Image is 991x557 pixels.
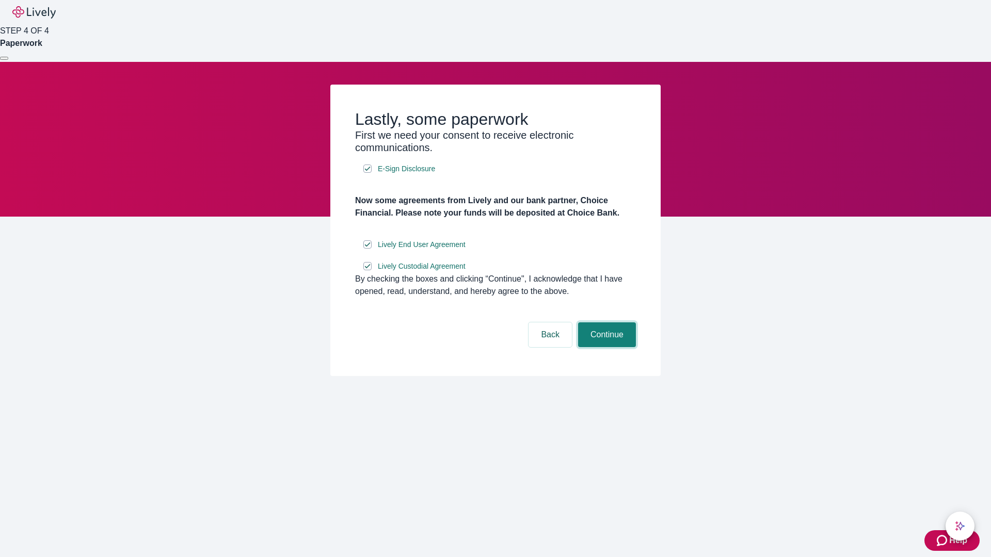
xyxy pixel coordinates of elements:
[355,273,636,298] div: By checking the boxes and clicking “Continue", I acknowledge that I have opened, read, understand...
[378,163,435,174] span: E-Sign Disclosure
[529,322,572,347] button: Back
[355,129,636,154] h3: First we need your consent to receive electronic communications.
[946,512,974,540] button: chat
[355,109,636,129] h2: Lastly, some paperwork
[949,534,967,547] span: Help
[937,534,949,547] svg: Zendesk support icon
[955,521,965,531] svg: Lively AI Assistant
[376,238,468,251] a: e-sign disclosure document
[924,530,980,551] button: Zendesk support iconHelp
[12,6,56,19] img: Lively
[378,239,466,250] span: Lively End User Agreement
[378,261,466,272] span: Lively Custodial Agreement
[376,260,468,273] a: e-sign disclosure document
[376,162,437,175] a: e-sign disclosure document
[355,194,636,219] h4: Now some agreements from Lively and our bank partner, Choice Financial. Please note your funds wi...
[578,322,636,347] button: Continue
